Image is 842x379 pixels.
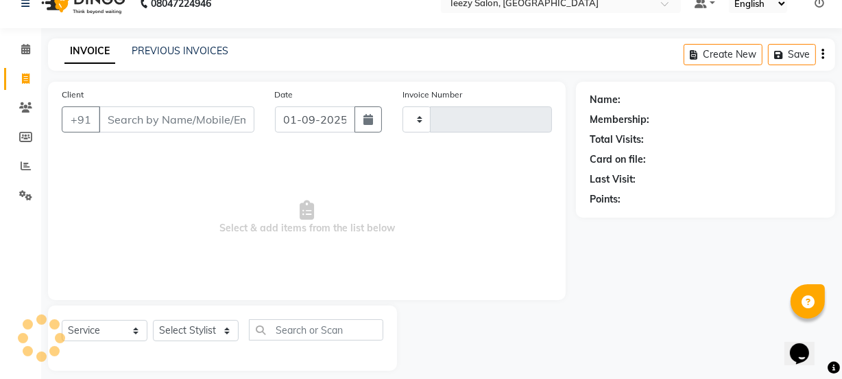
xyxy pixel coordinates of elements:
label: Date [275,89,293,101]
button: +91 [62,106,100,133]
span: Select & add items from the list below [62,149,552,286]
div: Total Visits: [590,133,644,147]
input: Search by Name/Mobile/Email/Code [99,106,254,133]
div: Points: [590,192,621,207]
input: Search or Scan [249,319,383,341]
a: PREVIOUS INVOICES [132,45,228,57]
label: Invoice Number [402,89,462,101]
div: Card on file: [590,152,646,167]
a: INVOICE [64,39,115,64]
label: Client [62,89,84,101]
iframe: chat widget [784,324,828,365]
div: Name: [590,93,621,107]
div: Last Visit: [590,172,636,187]
div: Membership: [590,113,649,127]
button: Save [768,44,816,65]
button: Create New [684,44,762,65]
